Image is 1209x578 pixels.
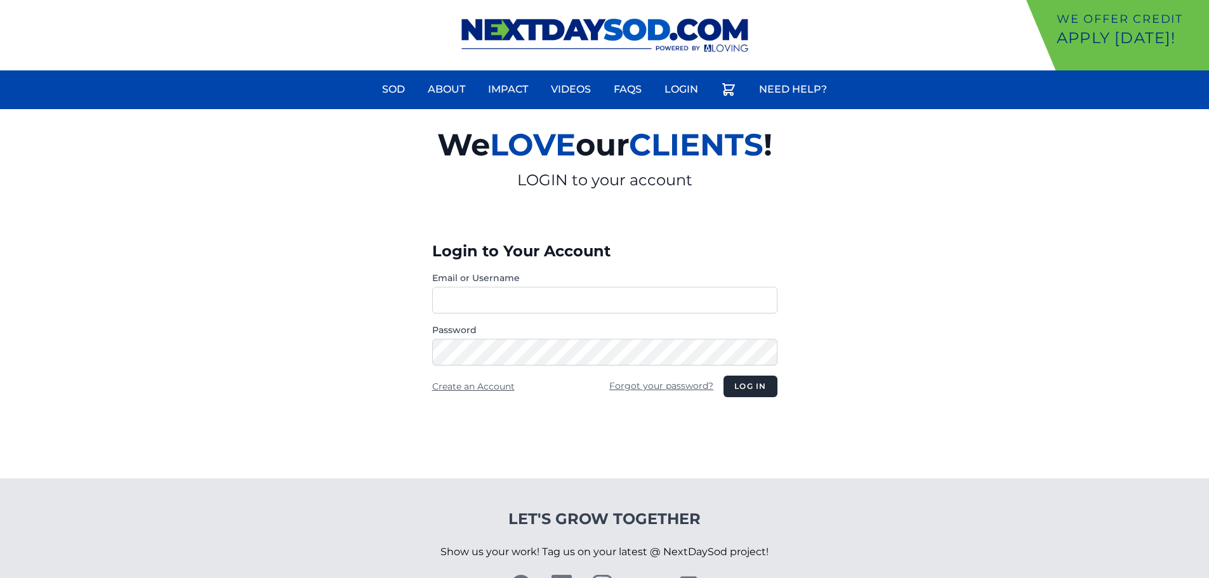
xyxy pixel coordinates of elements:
a: Videos [543,74,598,105]
label: Password [432,324,777,336]
a: Sod [374,74,413,105]
a: About [420,74,473,105]
a: Need Help? [751,74,835,105]
p: Apply [DATE]! [1057,28,1204,48]
p: LOGIN to your account [290,170,920,190]
p: We offer Credit [1057,10,1204,28]
span: LOVE [490,126,576,163]
a: Login [657,74,706,105]
a: Create an Account [432,381,515,392]
a: FAQs [606,74,649,105]
h2: We our ! [290,119,920,170]
a: Impact [480,74,536,105]
a: Forgot your password? [609,380,713,391]
h4: Let's Grow Together [440,509,769,529]
p: Show us your work! Tag us on your latest @ NextDaySod project! [440,529,769,575]
h3: Login to Your Account [432,241,777,261]
span: CLIENTS [629,126,763,163]
button: Log in [723,376,777,397]
label: Email or Username [432,272,777,284]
